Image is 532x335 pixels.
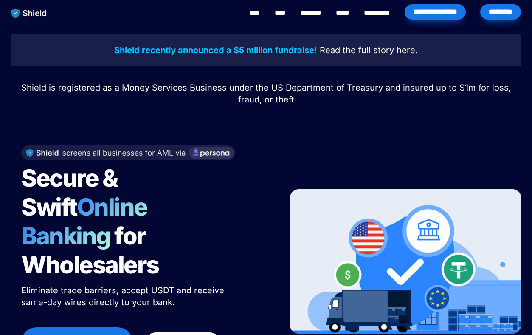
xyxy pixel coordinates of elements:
[320,45,394,55] u: Read the full story
[397,46,415,55] a: here
[21,164,121,221] span: Secure & Swift
[21,285,227,307] span: Eliminate trade barriers, accept USDT and receive same-day wires directly to your bank.
[397,45,415,55] u: here
[21,193,156,250] span: Online Banking
[7,4,51,22] img: website logo
[21,82,514,105] span: Shield is registered as a Money Services Business under the US Department of Treasury and insured...
[114,45,317,55] strong: Shield recently announced a $5 million fundraise!
[415,45,418,55] span: .
[21,221,159,279] span: for Wholesalers
[320,46,394,55] a: Read the full story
